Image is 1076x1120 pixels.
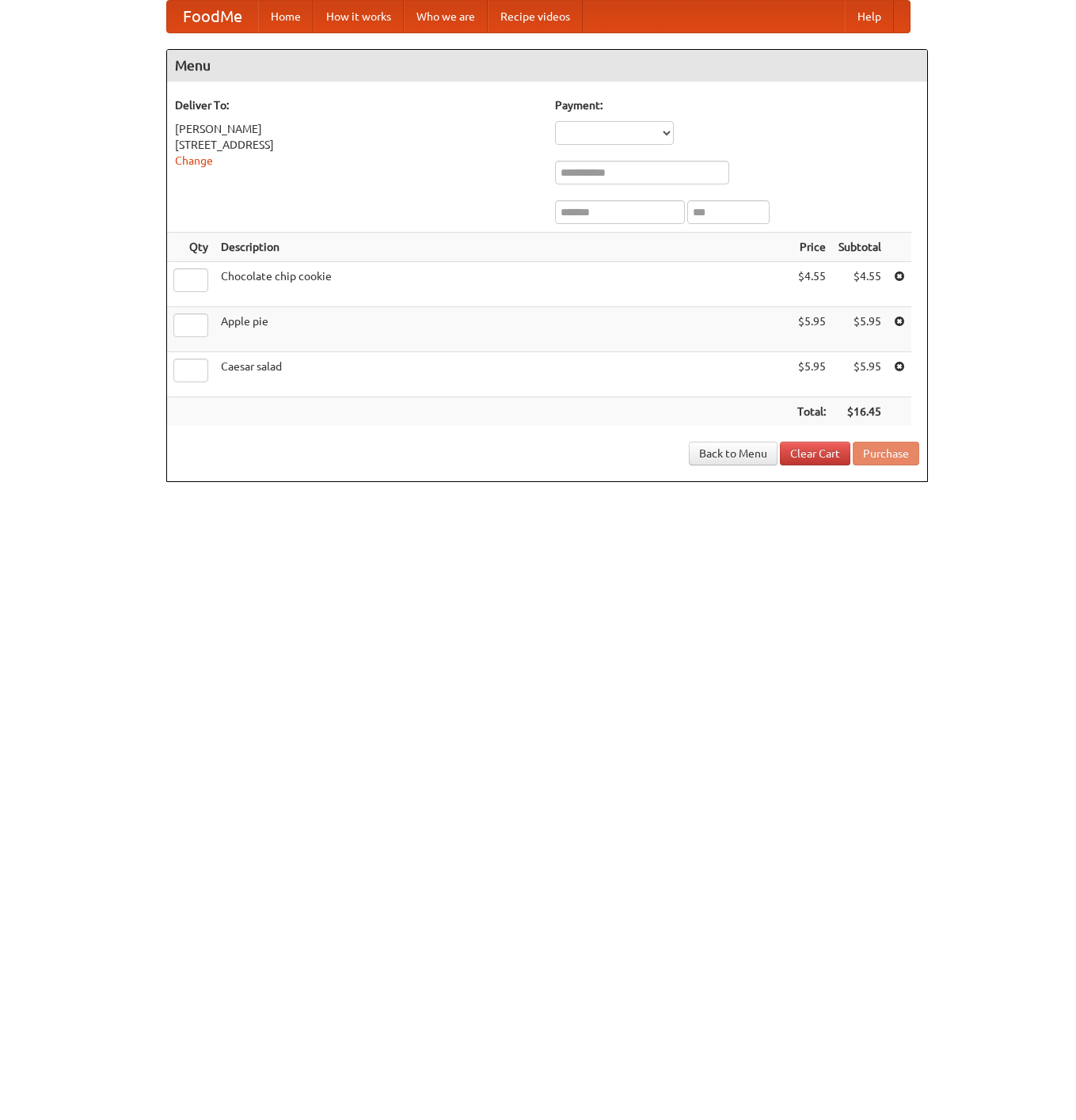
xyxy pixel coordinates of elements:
[215,262,791,307] td: Chocolate chip cookie
[167,1,258,32] a: FoodMe
[832,307,888,352] td: $5.95
[853,442,919,465] button: Purchase
[167,233,215,262] th: Qty
[215,352,791,397] td: Caesar salad
[689,442,778,465] a: Back to Menu
[845,1,894,32] a: Help
[175,154,213,167] a: Change
[215,307,791,352] td: Apple pie
[175,121,539,137] div: [PERSON_NAME]
[791,233,832,262] th: Price
[832,352,888,397] td: $5.95
[314,1,404,32] a: How it works
[175,137,539,153] div: [STREET_ADDRESS]
[832,233,888,262] th: Subtotal
[404,1,488,32] a: Who we are
[167,50,927,82] h4: Menu
[791,352,832,397] td: $5.95
[488,1,583,32] a: Recipe videos
[215,233,791,262] th: Description
[832,397,888,427] th: $16.45
[175,97,539,113] h5: Deliver To:
[832,262,888,307] td: $4.55
[555,97,919,113] h5: Payment:
[258,1,314,32] a: Home
[791,307,832,352] td: $5.95
[791,397,832,427] th: Total:
[780,442,850,465] a: Clear Cart
[791,262,832,307] td: $4.55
